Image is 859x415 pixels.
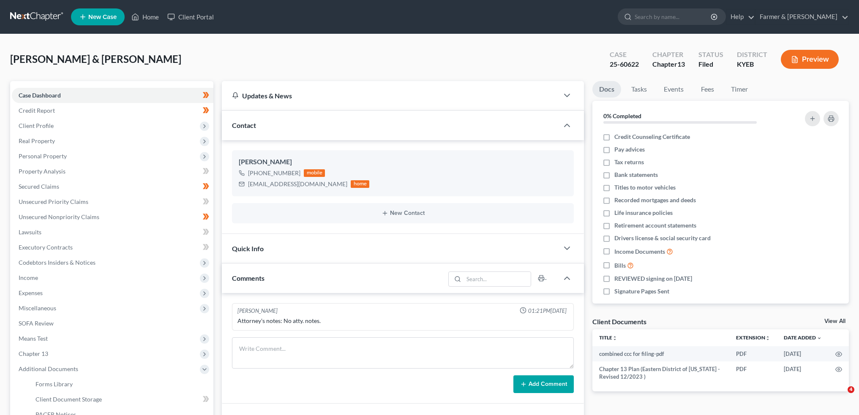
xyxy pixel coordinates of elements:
div: Case [610,50,639,60]
span: Lawsuits [19,228,41,236]
div: Attorney's notes: No atty. notes. [237,317,568,325]
span: Unsecured Nonpriority Claims [19,213,99,220]
i: unfold_more [612,336,617,341]
i: expand_more [817,336,822,341]
span: Drivers license & social security card [614,234,711,242]
span: Recorded mortgages and deeds [614,196,696,204]
td: [DATE] [777,361,829,385]
div: Updates & News [232,91,548,100]
span: Client Profile [19,122,54,129]
span: Chapter 13 [19,350,48,357]
a: Extensionunfold_more [736,334,770,341]
div: [PHONE_NUMBER] [248,169,300,177]
a: Docs [592,81,621,98]
span: Executory Contracts [19,244,73,251]
input: Search... [464,272,531,286]
a: Titleunfold_more [599,334,617,341]
a: Case Dashboard [12,88,213,103]
span: Signature Pages Sent [614,287,669,296]
span: Bank statements [614,171,658,179]
span: Property Analysis [19,168,65,175]
span: Expenses [19,289,43,296]
span: Credit Report [19,107,55,114]
a: Lawsuits [12,225,213,240]
a: Fees [694,81,721,98]
span: Means Test [19,335,48,342]
a: SOFA Review [12,316,213,331]
a: Client Document Storage [29,392,213,407]
td: Chapter 13 Plan (Eastern District of [US_STATE] - Revised 12/2023 ) [592,361,729,385]
div: Status [698,50,723,60]
div: Client Documents [592,317,646,326]
td: PDF [729,361,777,385]
span: Quick Info [232,244,264,252]
a: Executory Contracts [12,240,213,255]
a: Home [127,9,163,24]
div: home [351,180,369,188]
span: Credit Counseling Certificate [614,133,690,141]
a: Tasks [624,81,654,98]
span: Tax returns [614,158,644,166]
span: Additional Documents [19,365,78,372]
span: New Case [88,14,117,20]
button: Preview [781,50,839,69]
button: Add Comment [513,375,574,393]
span: Personal Property [19,152,67,160]
span: Income Documents [614,247,665,256]
span: Bills [614,261,626,270]
td: combined ccc for filing-pdf [592,346,729,361]
span: Income [19,274,38,281]
div: Chapter [652,60,685,69]
td: [DATE] [777,346,829,361]
a: Date Added expand_more [784,334,822,341]
span: Retirement account statements [614,221,696,230]
span: Contact [232,121,256,129]
div: District [737,50,767,60]
a: Property Analysis [12,164,213,179]
span: [PERSON_NAME] & [PERSON_NAME] [10,53,181,65]
div: mobile [304,169,325,177]
div: 25-60622 [610,60,639,69]
span: Titles to motor vehicles [614,183,676,192]
a: Unsecured Priority Claims [12,194,213,209]
div: KYEB [737,60,767,69]
button: New Contact [239,210,567,217]
span: 13 [677,60,685,68]
a: Unsecured Nonpriority Claims [12,209,213,225]
a: Credit Report [12,103,213,118]
a: View All [824,318,845,324]
div: Chapter [652,50,685,60]
div: [EMAIL_ADDRESS][DOMAIN_NAME] [248,180,347,188]
span: REVIEWED signing on [DATE] [614,274,692,283]
span: Case Dashboard [19,92,61,99]
a: Farmer & [PERSON_NAME] [755,9,848,24]
iframe: Intercom live chat [830,386,851,407]
a: Client Portal [163,9,218,24]
span: Unsecured Priority Claims [19,198,88,205]
span: 4 [848,386,854,393]
span: Codebtors Insiders & Notices [19,259,95,266]
span: Forms Library [35,380,73,388]
a: Help [726,9,755,24]
a: Secured Claims [12,179,213,194]
i: unfold_more [765,336,770,341]
a: Forms Library [29,377,213,392]
div: Filed [698,60,723,69]
span: 01:21PM[DATE] [528,307,567,315]
span: SOFA Review [19,320,54,327]
input: Search by name... [635,9,712,24]
span: Secured Claims [19,183,59,190]
span: Comments [232,274,265,282]
span: Life insurance policies [614,209,673,217]
td: PDF [729,346,777,361]
div: [PERSON_NAME] [237,307,278,315]
span: Miscellaneous [19,304,56,312]
a: Events [657,81,690,98]
a: Timer [724,81,755,98]
div: [PERSON_NAME] [239,157,567,167]
strong: 0% Completed [603,112,641,119]
span: Pay advices [614,145,645,154]
span: Real Property [19,137,55,144]
span: Client Document Storage [35,396,102,403]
